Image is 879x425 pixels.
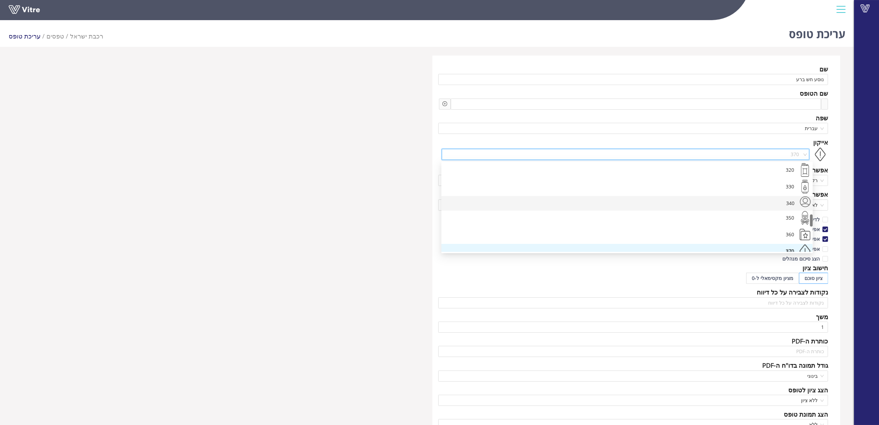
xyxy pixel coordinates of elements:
[447,244,796,261] div: 370
[780,255,823,262] span: הצג סיכום מנהלים
[757,287,828,297] div: נקודות לצבירה על כל דיווח
[442,123,824,134] span: עברית
[788,385,828,395] div: הצג ציון לטופס
[816,312,828,322] div: משך
[805,275,823,281] span: ציון סוכם
[441,244,813,261] div: 370
[438,297,828,308] input: נקודות לצבירה על כל דיווח
[442,371,824,381] span: בינוני
[438,74,828,85] input: שם
[438,322,828,333] input: משך
[789,17,845,47] h1: עריכת טופס
[441,211,813,227] div: 350
[70,32,103,40] span: 335
[441,227,813,244] div: 360
[446,149,806,160] span: 370
[447,211,796,227] div: 350
[815,147,826,162] img: 370.png
[442,395,824,406] span: ללא ציון
[802,263,828,273] div: חישוב ציון
[752,275,793,281] span: מציון מקסימאלי ל-0
[447,196,796,211] div: 340
[441,196,813,211] div: 340
[9,31,46,41] li: עריכת טופס
[46,32,64,40] a: טפסים
[441,179,813,196] div: 330
[447,227,796,244] div: 360
[800,88,828,98] div: שם הטופס
[441,163,813,179] div: 320
[784,409,828,419] div: הצג תמונת טופס
[762,360,828,370] div: גודל תמונה בדו"ח ה-PDF
[447,163,796,179] div: 320
[442,101,447,106] span: plus-circle
[792,336,828,346] div: כותרת ה-PDF
[819,64,828,74] div: שם
[816,113,828,123] div: שפה
[813,137,828,147] div: אייקון
[447,179,796,196] div: 330
[438,346,828,357] input: כותרת ה-PDF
